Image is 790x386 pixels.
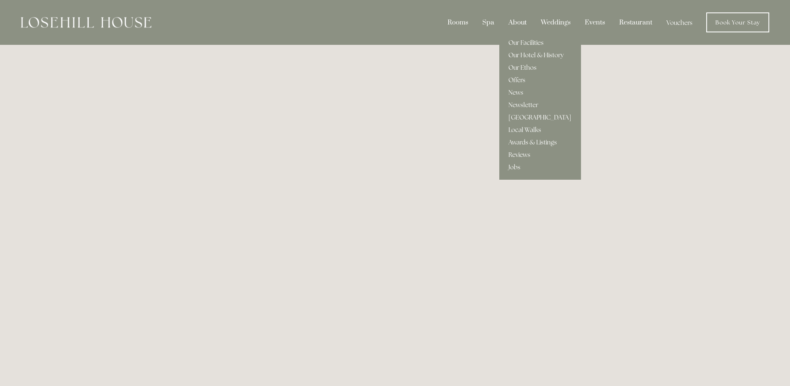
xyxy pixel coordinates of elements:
[706,12,769,32] a: Book Your Stay
[535,15,577,30] div: Weddings
[499,136,581,149] a: Awards & Listings
[499,161,581,173] a: Jobs
[613,15,659,30] div: Restaurant
[441,15,474,30] div: Rooms
[499,61,581,74] a: Our Ethos
[499,37,581,49] a: Our Facilities
[660,15,699,30] a: Vouchers
[476,15,501,30] div: Spa
[499,86,581,99] a: News
[499,111,581,124] a: [GEOGRAPHIC_DATA]
[499,149,581,161] a: Reviews
[21,17,151,28] img: Losehill House
[499,99,581,111] a: Newsletter
[502,15,533,30] div: About
[499,124,581,136] a: Local Walks
[579,15,611,30] div: Events
[499,49,581,61] a: Our Hotel & History
[499,74,581,86] a: Offers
